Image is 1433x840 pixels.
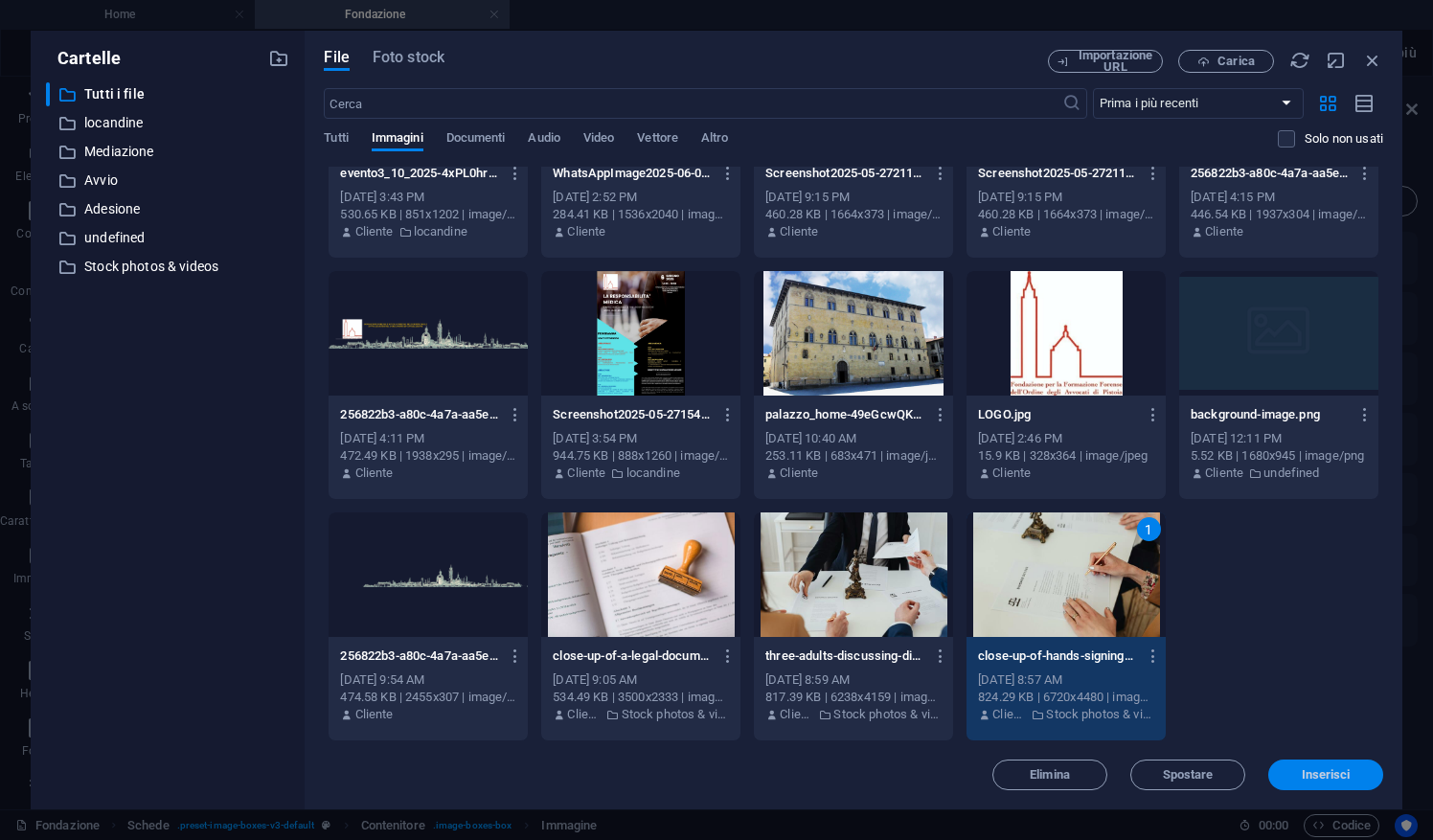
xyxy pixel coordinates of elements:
[84,83,255,105] p: Tutti i file
[340,430,516,447] div: [DATE] 4:11 PM
[780,223,818,240] p: Cliente
[765,447,942,465] div: 253.11 KB | 683x471 | image/jpeg
[373,46,444,69] span: Foto stock
[978,206,1154,223] div: 460.28 KB | 1664x373 | image/png
[1191,430,1367,447] div: [DATE] 12:11 PM
[567,706,601,723] p: Cliente
[978,447,1154,465] div: 15.9 KB | 328x364 | image/jpeg
[1077,50,1154,73] span: Importazione URL
[1268,760,1383,790] button: Inserisci
[978,671,1154,689] div: [DATE] 8:57 AM
[1362,50,1383,71] i: Chiudi
[553,206,729,223] div: 284.41 KB | 1536x2040 | image/jpeg
[355,465,394,482] p: Cliente
[567,465,605,482] p: Cliente
[340,165,498,182] p: evento3_10_2025-4xPL0hr-tqaYCZBSPCNMOg.png
[978,165,1136,182] p: Screenshot2025-05-27211246-Znkihm4eSejy95OqEFRpqg.png
[46,46,121,71] p: Cartelle
[1191,189,1367,206] div: [DATE] 4:15 PM
[46,111,289,135] div: locandine
[553,647,711,665] p: close-up-of-a-legal-document-with-a-wooden-stamp-placed-on-top-highlighting-verification.jpeg
[553,706,729,723] div: Di: Cliente | Cartella: Stock photos & videos
[978,430,1154,447] div: [DATE] 2:46 PM
[1178,50,1274,73] button: Carica
[528,126,559,153] span: Audio
[446,126,506,153] span: Documenti
[84,112,255,134] p: locandine
[1048,50,1163,73] button: Importazione URL
[340,406,498,423] p: 256822b3-a80c-4a7a-aa5e-9aebeda34d17--HmqYRdZpjjP4ofojMpd-g.png
[765,671,942,689] div: [DATE] 8:59 AM
[978,647,1136,665] p: close-up-of-hands-signing-a-divorce-decree-document-on-a-desk-showcasing-legal-process.jpeg
[372,126,423,153] span: Immagini
[637,126,678,153] span: Vettore
[414,223,467,240] p: locandine
[84,141,255,163] p: Mediazione
[268,48,289,69] i: Crea nuova cartella
[1191,465,1367,482] div: Di: Cliente | Cartella: undefined
[1191,406,1349,423] p: background-image.png
[622,706,730,723] p: Stock photos & videos
[1217,56,1255,67] span: Carica
[765,189,942,206] div: [DATE] 9:15 PM
[84,198,255,220] p: Adesione
[765,689,942,706] div: 817.39 KB | 6238x4159 | image/jpeg
[1046,706,1154,723] p: Stock photos & videos
[1137,517,1161,541] div: 1
[765,206,942,223] div: 460.28 KB | 1664x373 | image/png
[1191,447,1367,465] div: 5.52 KB | 1680x945 | image/png
[765,430,942,447] div: [DATE] 10:40 AM
[765,165,923,182] p: Screenshot2025-05-27211246-q2WPdiAKi1vhsSElVuUf0g.png
[553,465,729,482] div: Di: Cliente | Cartella: locandine
[340,223,516,240] div: Di: Cliente | Cartella: locandine
[780,465,818,482] p: Cliente
[84,170,255,192] p: Avvio
[567,223,605,240] p: Cliente
[1030,769,1070,781] span: Elimina
[992,760,1107,790] button: Elimina
[1191,206,1367,223] div: 446.54 KB | 1937x304 | image/png
[340,689,516,706] div: 474.58 KB | 2455x307 | image/png
[340,647,498,665] p: 256822b3-a80c-4a7a-aa5e-9aebeda34d17.png
[833,706,942,723] p: Stock photos & videos
[626,465,680,482] p: locandine
[84,227,255,249] p: undefined
[553,671,729,689] div: [DATE] 9:05 AM
[340,671,516,689] div: [DATE] 9:54 AM
[978,706,1154,723] div: Di: Cliente | Cartella: Stock photos & videos
[324,46,349,69] span: File
[1302,769,1351,781] span: Inserisci
[701,126,728,153] span: Altro
[324,88,1061,119] input: Cerca
[1191,165,1349,182] p: 256822b3-a80c-4a7a-aa5e-9aebeda34d17-LZO5nk0HM-ti47Oql2EP-g.png
[1163,769,1214,781] span: Spostare
[340,447,516,465] div: 472.49 KB | 1938x295 | image/png
[553,447,729,465] div: 944.75 KB | 888x1260 | image/png
[765,406,923,423] p: palazzo_home-49eGcwQKR3PhVsuq7jgb4A.jpg
[978,406,1136,423] p: LOGO.jpg
[1205,465,1243,482] p: Cliente
[978,189,1154,206] div: [DATE] 9:15 PM
[553,430,729,447] div: [DATE] 3:54 PM
[978,689,1154,706] div: 824.29 KB | 6720x4480 | image/jpeg
[340,189,516,206] div: [DATE] 3:43 PM
[324,126,348,153] span: Tutti
[553,165,711,182] p: WhatsAppImage2025-06-06at10.16.26-2W-GE3SCp9D9pxUIH6OXjw.jpeg
[780,706,813,723] p: Cliente
[553,189,729,206] div: [DATE] 2:52 PM
[46,226,289,250] div: undefined
[553,406,711,423] p: Screenshot2025-05-27154550-2BIaw2Jg2CnNvv34dKPxwg.png
[583,126,614,153] span: Video
[1130,760,1245,790] button: Spostare
[992,465,1031,482] p: Cliente
[46,197,289,221] div: Adesione
[992,223,1031,240] p: Cliente
[1205,223,1243,240] p: Cliente
[46,169,289,193] div: Avvio
[84,256,255,278] p: Stock photos & videos
[340,206,516,223] div: 530.65 KB | 851x1202 | image/png
[992,706,1026,723] p: Cliente
[1263,465,1319,482] p: undefined
[765,706,942,723] div: Di: Cliente | Cartella: Stock photos & videos
[46,82,50,106] div: ​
